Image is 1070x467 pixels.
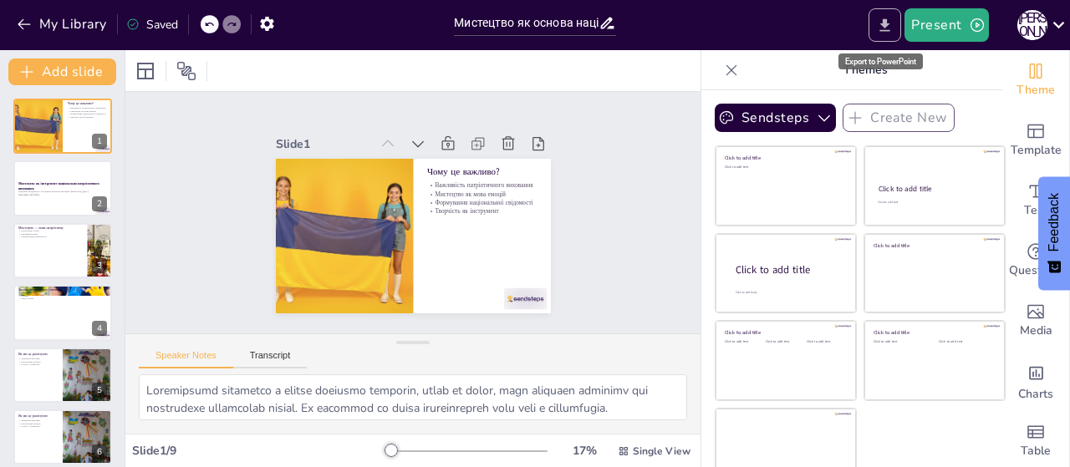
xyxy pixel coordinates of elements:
div: 6 [92,444,107,459]
button: Transcript [233,350,308,368]
p: Візуалізація історії [18,229,83,232]
p: Творчість як інструмент [68,116,107,119]
div: Get real-time input from your audience [1002,231,1069,291]
span: Media [1020,322,1052,340]
p: Участь у конкурсах [18,363,58,366]
div: Click to add text [766,340,803,344]
p: Чому це важливо? [442,179,544,245]
p: Чому це важливо? [68,101,107,106]
span: Theme [1016,81,1055,99]
button: Feedback - Show survey [1038,176,1070,290]
span: Position [176,61,196,81]
p: Творчість як інструмент [424,215,523,277]
p: Як ми це реалізуємо [18,414,58,419]
div: 1 [92,134,107,149]
span: Charts [1018,385,1053,404]
div: Click to add title [879,184,990,194]
p: Участь у конкурсах [18,425,58,429]
div: Click to add title [874,329,993,336]
div: Click to add body [736,291,841,295]
div: Click to add title [725,329,844,336]
div: 2 [13,160,112,216]
div: Add charts and graphs [1002,351,1069,411]
input: Insert title [454,11,598,35]
button: Present [904,8,988,42]
p: Патріотичні плакати [18,422,58,425]
button: Sendsteps [715,104,836,132]
p: Формування національної свідомості [68,113,107,116]
div: 3 [13,223,112,278]
p: Засідання методичного об’єднання вчителів мистецтва [Ваше ім’я], [дата] [18,190,107,193]
p: Тематичні виставки [18,419,58,422]
div: 4 [92,321,107,336]
div: Add ready made slides [1002,110,1069,170]
p: Мистецтво як мова емоцій [432,200,532,262]
p: Театр та кіно [18,297,107,301]
div: 5 [13,348,112,403]
span: Questions [1009,261,1063,280]
span: Text [1024,201,1047,220]
strong: Мистецтво як інструмент національно-патріотичного виховання [18,181,99,190]
span: Feedback [1047,193,1062,251]
div: 2 [92,196,107,211]
p: Формування національної свідомості [428,207,527,270]
p: Емоційний вплив [18,232,83,236]
div: Click to add text [807,340,844,344]
p: Тематичні виставки [18,357,58,360]
button: Add slide [8,58,116,85]
div: 3 [92,258,107,273]
div: Change the overall theme [1002,50,1069,110]
span: Template [1011,141,1062,160]
button: Speaker Notes [139,350,233,368]
span: Table [1021,442,1051,460]
div: Click to add text [725,340,762,344]
div: Click to add title [736,263,843,277]
p: Важливість патріотичного виховання [436,192,536,255]
div: 6 [13,409,112,464]
p: Усвідомлення ідентичності [18,236,83,239]
div: 17 % [564,443,604,459]
p: Живопис [18,292,107,295]
div: 4 [13,285,112,340]
div: 1 [13,99,112,154]
div: Export to PowerPoint [838,53,923,69]
span: Single View [633,444,690,458]
div: Click to add text [878,201,989,205]
p: Generated with [URL] [18,193,107,196]
p: Важливість патріотичного виховання [68,107,107,110]
div: 5 [92,383,107,398]
p: Як ми це реалізуємо [18,351,58,356]
p: Засоби патріотичного впливу [18,287,107,292]
div: І [PERSON_NAME] [1017,10,1047,40]
div: Click to add text [725,165,844,170]
div: Add images, graphics, shapes or video [1002,291,1069,351]
div: Add text boxes [1002,170,1069,231]
p: Мистецтво як мова емоцій [68,109,107,113]
textarea: Loremipsumd sitametco a elitse doeiusmo temporin, utlab et dolor, magn aliquaen adminimv qui nost... [139,374,687,420]
p: Музика [18,294,107,297]
button: Create New [843,104,955,132]
button: Export to PowerPoint [869,8,901,42]
div: Click to add text [874,340,926,344]
div: Click to add title [874,241,993,248]
div: Click to add text [939,340,991,344]
div: Click to add title [725,155,844,161]
div: Layout [132,58,159,84]
button: My Library [13,11,114,38]
div: Slide 1 [324,78,414,139]
button: І [PERSON_NAME] [1017,8,1047,42]
p: Themes [745,50,986,90]
div: Slide 1 / 9 [132,443,387,459]
p: Мистецтво — мова патріотизму [18,226,83,231]
p: Патріотичні плакати [18,360,58,363]
div: Saved [126,17,178,33]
